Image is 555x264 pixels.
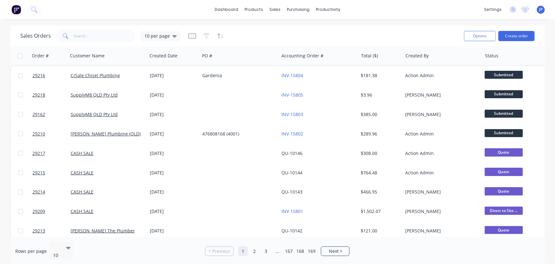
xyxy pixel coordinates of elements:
[498,31,535,41] button: Create order
[150,170,197,176] div: [DATE]
[71,111,118,117] a: SupplyM8 QLD Pty Ltd
[405,72,476,79] div: Action Admin
[281,131,303,137] a: INV-15802
[307,246,316,256] a: Page 169
[361,208,398,215] div: $1,502.07
[405,208,476,215] div: [PERSON_NAME]
[32,111,45,118] span: 29162
[361,111,398,118] div: $385.00
[203,246,352,256] ul: Pagination
[405,131,476,137] div: Action Admin
[361,131,398,137] div: $289.96
[71,131,156,137] a: [PERSON_NAME] Plumbing (QLD) Pty Ltd
[32,202,71,221] a: 29209
[241,5,266,14] div: products
[150,72,197,79] div: [DATE]
[485,168,523,176] span: Quote
[15,248,47,254] span: Rows per page
[485,53,498,59] div: Status
[71,228,135,234] a: [PERSON_NAME] The Plumber
[405,92,476,98] div: [PERSON_NAME]
[295,246,305,256] a: Page 168
[485,226,523,234] span: Quote
[71,150,94,156] a: CASH SALE
[150,228,197,234] div: [DATE]
[74,30,136,42] input: Search...
[405,111,476,118] div: [PERSON_NAME]
[261,246,271,256] a: Page 3
[281,189,302,195] a: QU-10143
[284,5,313,14] div: purchasing
[202,72,273,79] div: Gardenia
[485,71,523,79] span: Submitted
[32,150,45,157] span: 29217
[71,170,94,176] a: CASH SALE
[150,189,197,195] div: [DATE]
[405,228,476,234] div: [PERSON_NAME]
[202,131,273,137] div: 476808168 (4001)
[150,208,197,215] div: [DATE]
[150,150,197,157] div: [DATE]
[481,5,505,14] div: settings
[361,228,398,234] div: $121.00
[53,252,61,259] div: 10
[32,221,71,240] a: 29213
[32,228,45,234] span: 29213
[281,111,303,117] a: INV-15803
[406,53,429,59] div: Created By
[281,72,303,78] a: INV-15804
[281,170,302,176] a: QU-10144
[313,5,343,14] div: productivity
[32,144,71,163] a: 29217
[205,248,233,254] a: Previous page
[20,33,51,39] h1: Sales Orders
[539,7,543,12] span: JP
[361,92,398,98] div: $3.96
[150,111,197,118] div: [DATE]
[32,105,71,124] a: 29162
[32,124,71,143] a: 29210
[485,207,523,215] span: Direct to Site ...
[32,72,45,79] span: 29216
[32,131,45,137] span: 29210
[32,189,45,195] span: 29214
[284,246,294,256] a: Page 167
[485,110,523,118] span: Submitted
[70,53,105,59] div: Customer Name
[71,92,118,98] a: SupplyM8 QLD Pty Ltd
[144,33,170,39] span: 10 per page
[32,85,71,105] a: 29218
[150,92,197,98] div: [DATE]
[149,53,177,59] div: Created Date
[71,189,94,195] a: CASH SALE
[485,129,523,137] span: Submitted
[32,92,45,98] span: 29218
[11,5,21,14] img: Factory
[405,150,476,157] div: Action Admin
[32,208,45,215] span: 29209
[250,246,259,256] a: Page 2
[361,189,398,195] div: $466.95
[202,53,212,59] div: PO #
[212,248,230,254] span: Previous
[273,246,282,256] a: Jump forward
[71,72,120,78] a: C/Sale Chisel Plumbing
[361,170,398,176] div: $764.48
[361,150,398,157] div: $308.00
[485,90,523,98] span: Submitted
[32,53,49,59] div: Order #
[281,208,303,214] a: INV-15801
[485,187,523,195] span: Quote
[32,170,45,176] span: 29215
[238,246,248,256] a: Page 1 is your current page
[281,53,323,59] div: Accounting Order #
[71,208,94,214] a: CASH SALE
[32,182,71,202] a: 29214
[212,5,241,14] a: dashboard
[485,148,523,156] span: Quote
[405,189,476,195] div: [PERSON_NAME]
[361,72,398,79] div: $181.38
[32,163,71,182] a: 29215
[321,248,349,254] a: Next page
[329,248,339,254] span: Next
